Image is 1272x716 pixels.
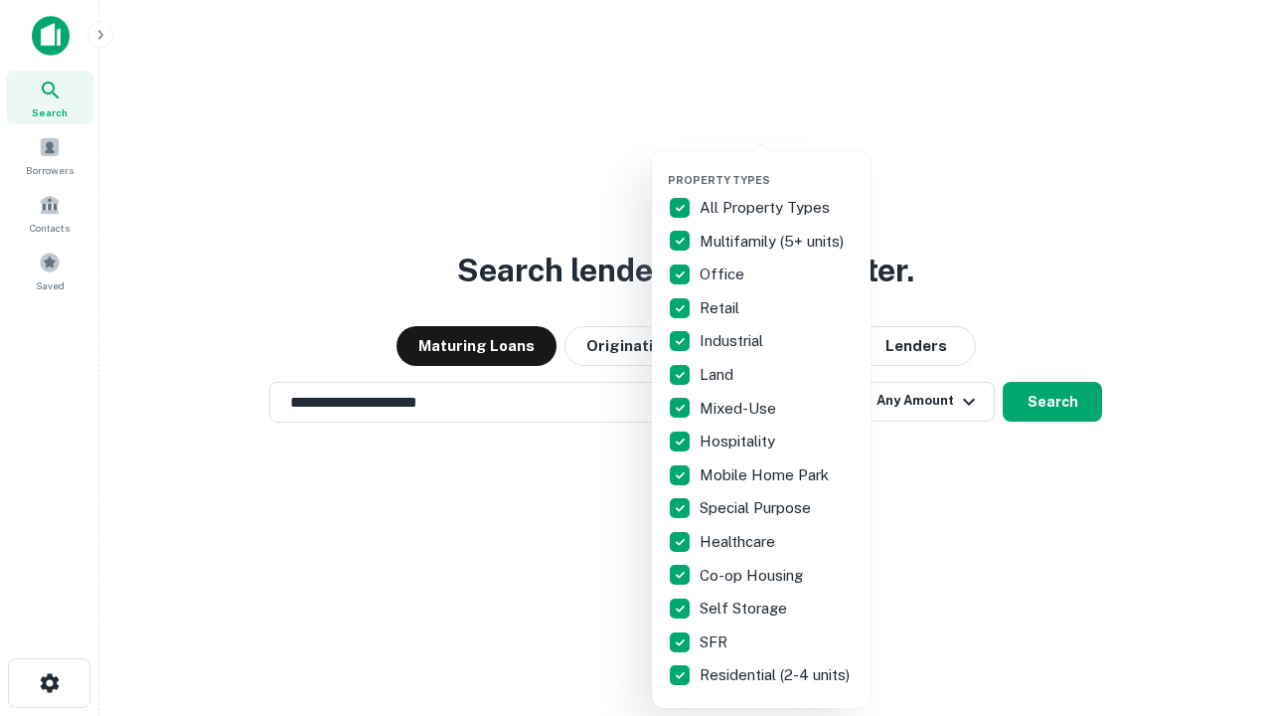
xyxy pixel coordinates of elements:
p: Land [700,363,737,387]
p: Healthcare [700,530,779,554]
iframe: Chat Widget [1173,557,1272,652]
p: Co-op Housing [700,564,807,588]
p: All Property Types [700,196,834,220]
p: SFR [700,630,731,654]
p: Hospitality [700,430,779,453]
p: Residential (2-4 units) [700,663,854,687]
span: Property Types [668,174,770,186]
p: Mobile Home Park [700,463,833,487]
p: Self Storage [700,597,791,621]
p: Retail [700,296,743,320]
p: Multifamily (5+ units) [700,230,848,254]
p: Mixed-Use [700,397,780,421]
p: Office [700,263,748,286]
p: Industrial [700,329,767,353]
p: Special Purpose [700,496,815,520]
